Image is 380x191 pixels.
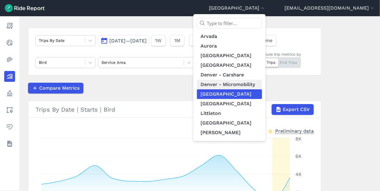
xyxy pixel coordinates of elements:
a: [GEOGRAPHIC_DATA] [197,99,262,109]
a: [PERSON_NAME] [197,128,262,137]
a: [GEOGRAPHIC_DATA] [197,118,262,128]
a: Denver - Micromobility [197,80,262,89]
a: [GEOGRAPHIC_DATA] [197,60,262,70]
a: Denver - Carshare [197,70,262,80]
input: Type to filter... [197,18,262,29]
a: [GEOGRAPHIC_DATA] [197,51,262,60]
a: Littleton [197,109,262,118]
a: Arvada [197,32,262,41]
a: Aurora [197,41,262,51]
a: [GEOGRAPHIC_DATA] [197,89,262,99]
